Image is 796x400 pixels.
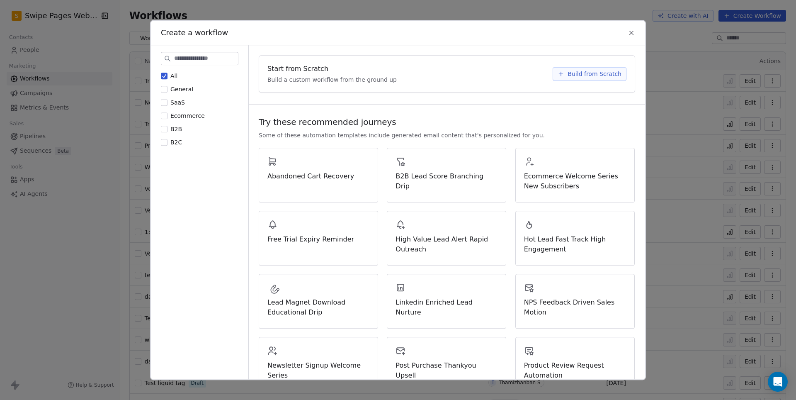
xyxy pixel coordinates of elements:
[524,234,626,254] span: Hot Lead Fast Track High Engagement
[259,116,396,128] span: Try these recommended journeys
[267,171,369,181] span: Abandoned Cart Recovery
[568,70,621,78] span: Build from Scratch
[170,73,177,79] span: All
[267,361,369,380] span: Newsletter Signup Welcome Series
[170,99,185,106] span: SaaS
[267,76,397,84] span: Build a custom workflow from the ground up
[524,298,626,317] span: NPS Feedback Driven Sales Motion
[161,98,167,107] button: SaaS
[396,171,498,191] span: B2B Lead Score Branching Drip
[161,138,167,146] button: B2C
[524,171,626,191] span: Ecommerce Welcome Series New Subscribers
[267,234,369,244] span: Free Trial Expiry Reminder
[170,86,193,93] span: General
[170,126,182,132] span: B2B
[524,361,626,380] span: Product Review Request Automation
[267,298,369,317] span: Lead Magnet Download Educational Drip
[396,298,498,317] span: Linkedin Enriched Lead Nurture
[161,85,167,93] button: General
[768,372,788,392] div: Open Intercom Messenger
[161,72,167,80] button: All
[259,131,545,139] span: Some of these automation templates include generated email content that's personalized for you.
[170,112,205,119] span: Ecommerce
[161,125,167,133] button: B2B
[161,112,167,120] button: Ecommerce
[396,361,498,380] span: Post Purchase Thankyou Upsell
[553,67,626,80] button: Build from Scratch
[170,139,182,146] span: B2C
[161,27,228,38] span: Create a workflow
[267,64,328,74] span: Start from Scratch
[396,234,498,254] span: High Value Lead Alert Rapid Outreach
